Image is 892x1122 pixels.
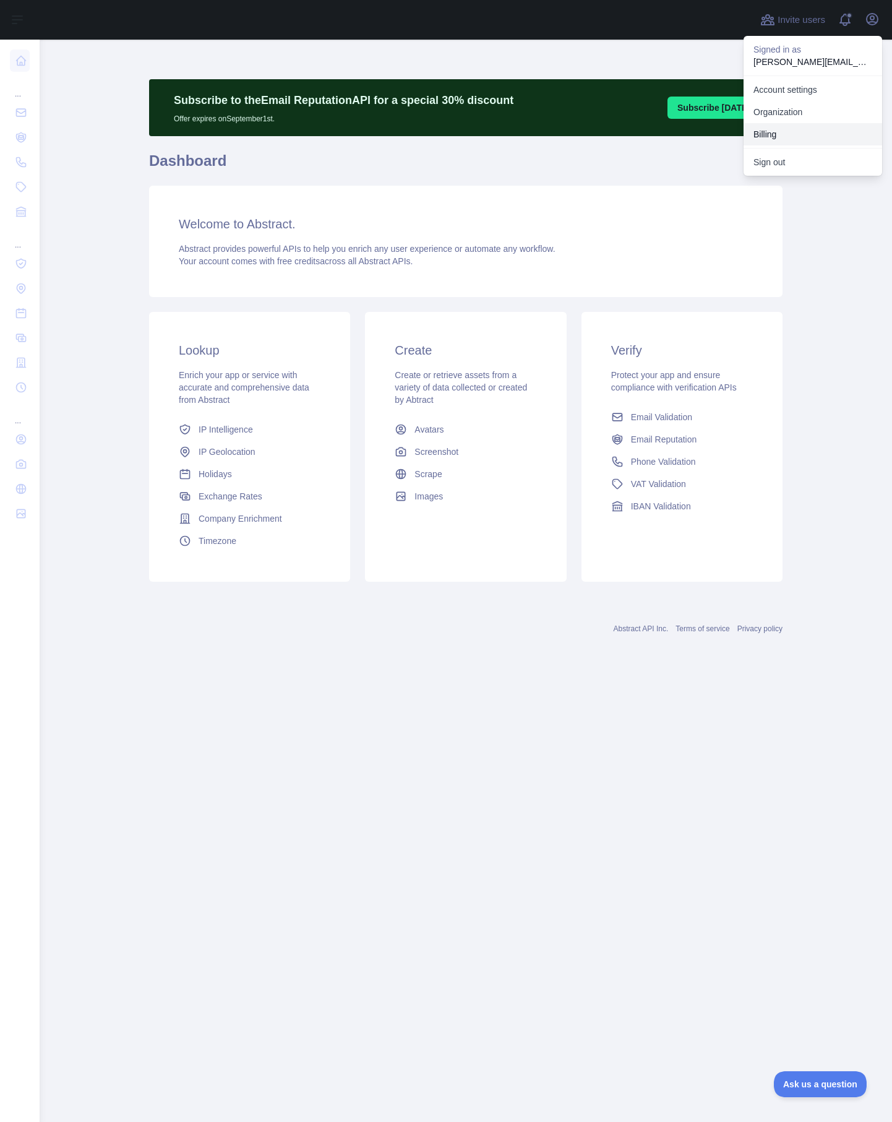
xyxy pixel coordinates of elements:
[606,473,758,495] a: VAT Validation
[199,423,253,436] span: IP Intelligence
[179,370,309,405] span: Enrich your app or service with accurate and comprehensive data from Abstract
[174,530,325,552] a: Timezone
[778,13,825,27] span: Invite users
[606,495,758,517] a: IBAN Validation
[414,490,443,503] span: Images
[179,244,555,254] span: Abstract provides powerful APIs to help you enrich any user experience or automate any workflow.
[744,123,882,145] button: Billing
[174,485,325,507] a: Exchange Rates
[611,370,737,392] span: Protect your app and ensure compliance with verification APIs
[199,535,236,547] span: Timezone
[611,342,753,359] h3: Verify
[390,485,541,507] a: Images
[414,468,442,480] span: Scrape
[753,56,872,68] p: [PERSON_NAME][EMAIL_ADDRESS][DOMAIN_NAME]
[390,418,541,441] a: Avatars
[149,151,783,181] h1: Dashboard
[631,433,697,446] span: Email Reputation
[174,109,513,124] p: Offer expires on September 1st.
[199,512,282,525] span: Company Enrichment
[174,507,325,530] a: Company Enrichment
[199,446,255,458] span: IP Geolocation
[606,406,758,428] a: Email Validation
[631,478,686,490] span: VAT Validation
[10,401,30,426] div: ...
[174,418,325,441] a: IP Intelligence
[414,446,458,458] span: Screenshot
[199,468,232,480] span: Holidays
[174,92,513,109] p: Subscribe to the Email Reputation API for a special 30 % discount
[675,624,729,633] a: Terms of service
[174,463,325,485] a: Holidays
[614,624,669,633] a: Abstract API Inc.
[744,101,882,123] a: Organization
[774,1071,867,1097] iframe: Toggle Customer Support
[10,225,30,250] div: ...
[758,10,828,30] button: Invite users
[179,256,413,266] span: Your account comes with across all Abstract APIs.
[631,411,692,423] span: Email Validation
[174,441,325,463] a: IP Geolocation
[414,423,444,436] span: Avatars
[395,370,527,405] span: Create or retrieve assets from a variety of data collected or created by Abtract
[667,97,760,119] button: Subscribe [DATE]
[395,342,536,359] h3: Create
[199,490,262,503] span: Exchange Rates
[390,441,541,463] a: Screenshot
[744,79,882,101] a: Account settings
[277,256,320,266] span: free credits
[179,215,753,233] h3: Welcome to Abstract.
[744,151,882,173] button: Sign out
[737,624,783,633] a: Privacy policy
[753,43,872,56] p: Signed in as
[631,500,691,512] span: IBAN Validation
[606,451,758,473] a: Phone Validation
[390,463,541,485] a: Scrape
[179,342,320,359] h3: Lookup
[10,74,30,99] div: ...
[606,428,758,451] a: Email Reputation
[631,455,696,468] span: Phone Validation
